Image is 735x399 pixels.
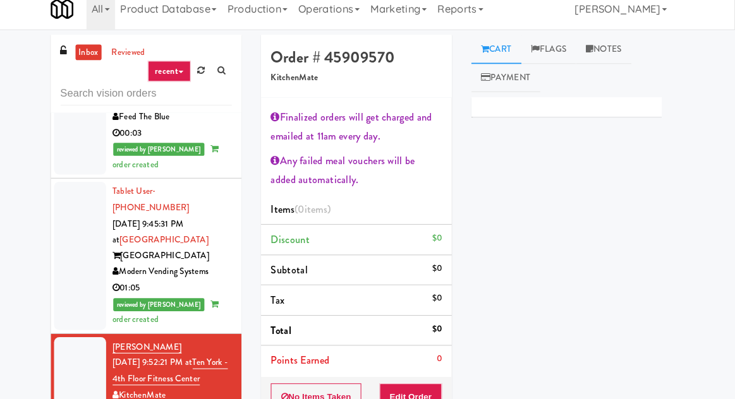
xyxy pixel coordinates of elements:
div: $0 [441,265,451,280]
a: Cart [479,45,528,74]
a: [PERSON_NAME] [131,342,198,355]
span: reviewed by [PERSON_NAME] [131,301,221,314]
span: Subtotal [284,266,320,281]
span: order created [131,150,234,177]
li: Tablet User· [PHONE_NUMBER][DATE] 9:45:31 PM at[GEOGRAPHIC_DATA][GEOGRAPHIC_DATA]Modern Vending S... [71,185,256,335]
span: [DATE] 9:52:21 PM at [131,357,209,369]
img: Micromart [71,9,93,32]
span: [DATE] 9:45:31 PM at [131,223,200,251]
a: Ten York - 4th Floor Fitness Center [131,357,243,386]
ng-pluralize: items [317,208,340,222]
h4: Order # 45909570 [284,59,451,76]
span: Items [284,208,343,222]
a: Flags [528,45,581,74]
div: Feed The Blue [131,117,246,133]
a: Notes [581,45,635,74]
div: Any failed meal vouchers will be added automatically. [284,158,451,196]
a: [GEOGRAPHIC_DATA] [138,238,224,250]
div: Finalized orders will get charged and emailed at 11am every day. [284,116,451,153]
div: $0 [441,294,451,309]
a: inbox [95,55,121,71]
div: 01:05 [131,283,246,299]
div: Modern Vending Systems [131,268,246,283]
div: 0 [446,352,451,368]
a: recent [165,71,207,91]
span: · [PHONE_NUMBER] [131,191,205,219]
div: $0 [441,323,451,339]
a: Tablet User· [PHONE_NUMBER] [131,191,205,219]
span: (0 ) [307,208,343,222]
div: $0 [441,235,451,251]
div: [GEOGRAPHIC_DATA] [131,253,246,268]
a: Payment [479,73,546,102]
span: reviewed by [PERSON_NAME] [131,150,221,163]
span: Total [284,325,305,340]
a: reviewed [126,55,166,71]
div: 00:03 [131,133,246,149]
span: Discount [284,237,322,251]
input: Search vision orders [80,91,246,114]
h5: KitchenMate [284,83,451,92]
span: Points Earned [284,354,341,369]
span: Tax [284,295,298,310]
